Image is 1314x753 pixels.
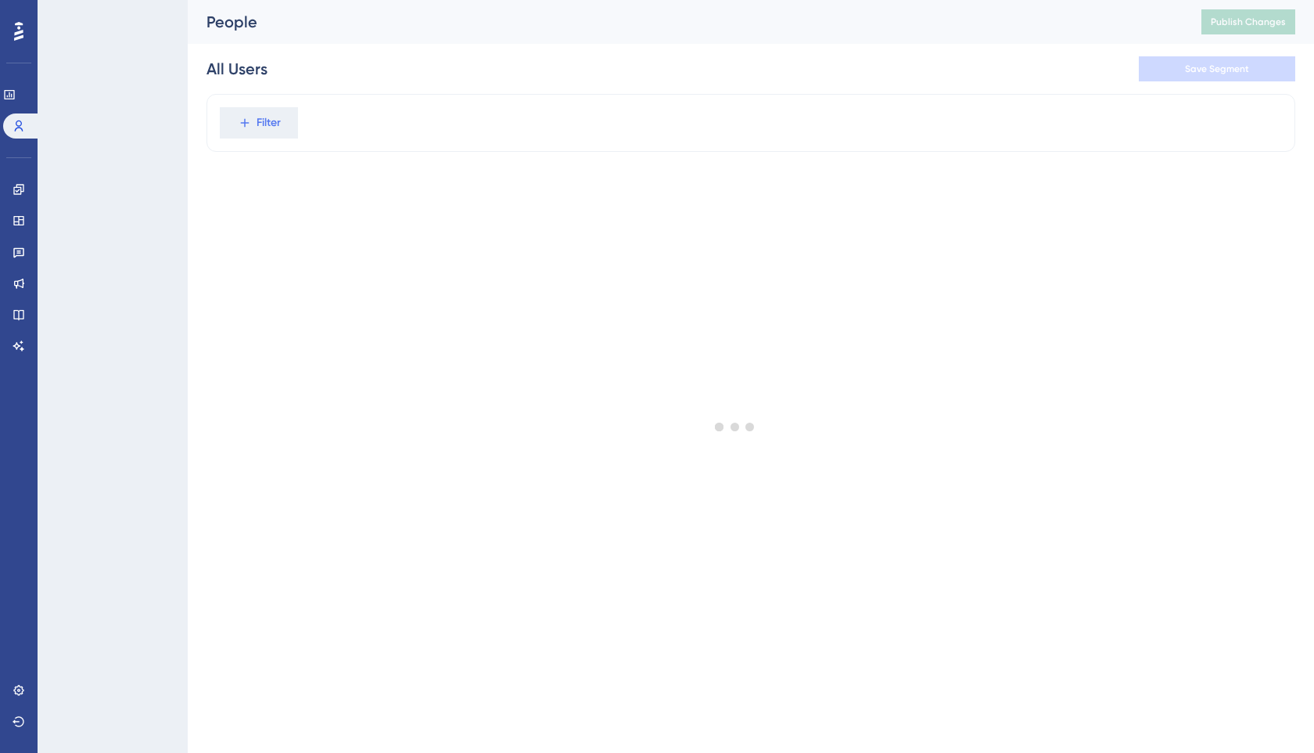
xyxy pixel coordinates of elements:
[206,11,1162,33] div: People
[1139,56,1295,81] button: Save Segment
[1201,9,1295,34] button: Publish Changes
[1211,16,1286,28] span: Publish Changes
[1185,63,1249,75] span: Save Segment
[206,58,267,80] div: All Users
